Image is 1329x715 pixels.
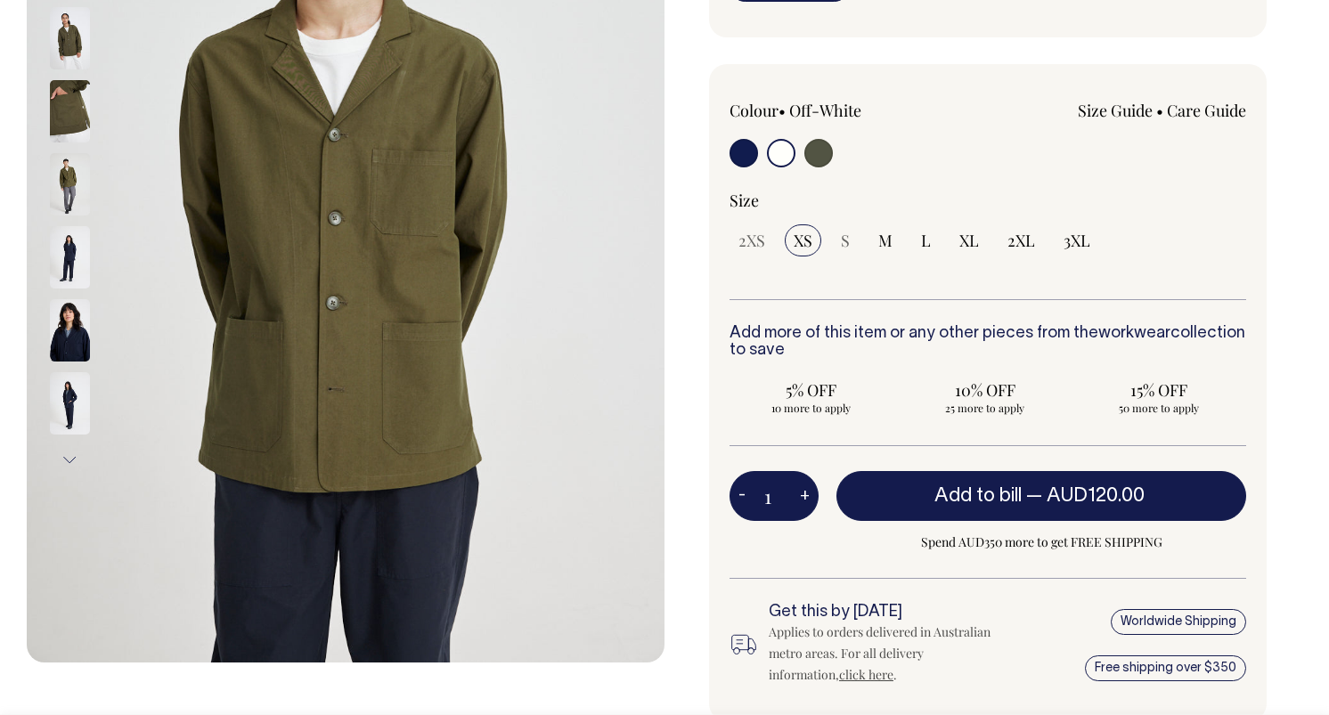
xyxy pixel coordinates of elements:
input: 2XS [730,224,774,256]
h6: Add more of this item or any other pieces from the collection to save [730,325,1246,361]
img: olive [50,7,90,69]
img: dark-navy [50,226,90,288]
span: 25 more to apply [912,401,1057,415]
input: 3XL [1055,224,1099,256]
img: dark-navy [50,372,90,435]
span: 50 more to apply [1087,401,1232,415]
span: • [1156,100,1163,121]
button: + [791,478,819,514]
span: S [841,230,850,251]
input: 10% OFF 25 more to apply [903,374,1066,420]
span: Add to bill [934,487,1022,505]
img: olive [50,80,90,142]
span: 10 more to apply [738,401,884,415]
span: XS [794,230,812,251]
span: AUD120.00 [1047,487,1145,505]
input: XL [950,224,988,256]
label: Off-White [789,100,861,121]
span: 10% OFF [912,379,1057,401]
span: M [878,230,893,251]
span: XL [959,230,979,251]
span: 3XL [1064,230,1090,251]
a: Care Guide [1167,100,1246,121]
span: 2XS [738,230,765,251]
a: workwear [1098,326,1170,341]
span: 5% OFF [738,379,884,401]
button: Add to bill —AUD120.00 [836,471,1246,521]
input: M [869,224,901,256]
input: L [912,224,940,256]
input: S [832,224,859,256]
input: 2XL [999,224,1044,256]
button: Next [56,440,83,480]
span: — [1026,487,1149,505]
a: click here [839,666,893,683]
span: L [921,230,931,251]
h6: Get this by [DATE] [769,604,1011,622]
div: Applies to orders delivered in Australian metro areas. For all delivery information, . [769,622,1011,686]
span: 2XL [1007,230,1035,251]
input: XS [785,224,821,256]
input: 15% OFF 50 more to apply [1078,374,1241,420]
a: Size Guide [1078,100,1153,121]
span: Spend AUD350 more to get FREE SHIPPING [836,532,1246,553]
img: olive [50,153,90,215]
div: Size [730,190,1246,211]
input: 5% OFF 10 more to apply [730,374,893,420]
img: dark-navy [50,299,90,362]
button: - [730,478,754,514]
span: • [779,100,786,121]
span: 15% OFF [1087,379,1232,401]
div: Colour [730,100,936,121]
